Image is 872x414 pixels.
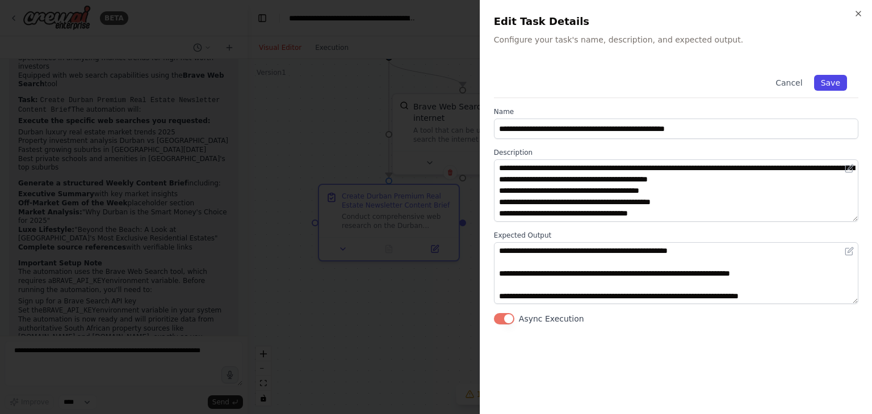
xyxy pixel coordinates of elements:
[494,231,858,240] label: Expected Output
[494,148,858,157] label: Description
[494,107,858,116] label: Name
[494,14,858,29] h2: Edit Task Details
[842,244,856,258] button: Open in editor
[519,313,584,324] label: Async Execution
[494,34,858,45] p: Configure your task's name, description, and expected output.
[842,162,856,175] button: Open in editor
[814,75,847,91] button: Save
[769,75,809,91] button: Cancel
